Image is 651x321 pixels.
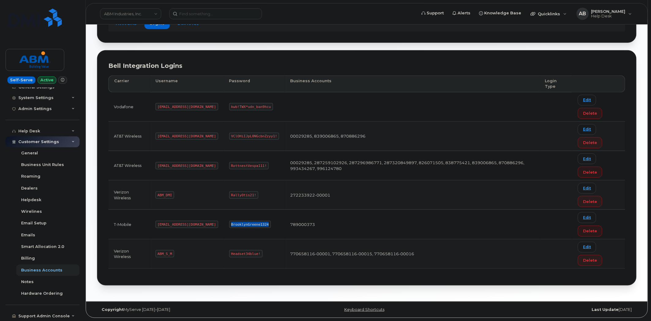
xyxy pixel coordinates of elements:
[108,122,150,151] td: AT&T Wireless
[592,307,619,312] strong: Last Update
[285,76,540,92] th: Business Accounts
[229,221,271,228] code: BrooklynGreene1324
[108,151,150,180] td: AT&T Wireless
[229,162,269,169] code: RottnestVespa111!
[224,76,285,92] th: Password
[572,8,636,20] div: Alex Bradshaw
[538,11,560,16] span: Quicklinks
[583,140,597,146] span: Delete
[578,255,602,266] button: Delete
[108,210,150,239] td: T-Mobile
[583,257,597,263] span: Delete
[285,239,540,269] td: 770658116-00001, 770658116-00015, 770658116-00016
[108,92,150,122] td: Vodafone
[229,250,263,257] code: Headset34blue!
[578,183,596,194] a: Edit
[100,8,161,19] a: ABM Industries, Inc.
[229,103,273,110] code: kwb!TWX*udn_ban9hcu
[229,133,279,140] code: VClOHiIJpL0NGcbnZzyy1!
[475,7,526,19] a: Knowledge Base
[97,307,277,312] div: MyServe [DATE]–[DATE]
[169,8,262,19] input: Find something...
[102,307,124,312] strong: Copyright
[155,250,174,257] code: ABM_S_M
[457,307,637,312] div: [DATE]
[108,76,150,92] th: Carrier
[578,153,596,164] a: Edit
[578,196,602,207] button: Delete
[229,191,258,199] code: RallyOtis21!
[108,61,625,70] div: Bell Integration Logins
[417,7,448,19] a: Support
[540,76,572,92] th: Login Type
[578,212,596,223] a: Edit
[583,169,597,175] span: Delete
[427,10,444,16] span: Support
[344,307,384,312] a: Keyboard Shortcuts
[155,191,174,199] code: ABM_DMI
[583,228,597,234] span: Delete
[583,110,597,116] span: Delete
[285,180,540,210] td: 272233922-00001
[591,9,626,14] span: [PERSON_NAME]
[578,167,602,178] button: Delete
[108,180,150,210] td: Verizon Wireless
[579,10,586,17] span: AB
[285,210,540,239] td: 789000373
[285,151,540,180] td: 00029285, 287259102926, 287296986771, 287320849897, 826071505, 838775421, 839006865, 870886296, 9...
[155,162,218,169] code: [EMAIL_ADDRESS][DOMAIN_NAME]
[285,122,540,151] td: 00029285, 839006865, 870886296
[578,137,602,148] button: Delete
[591,14,626,19] span: Help Desk
[458,10,471,16] span: Alerts
[583,199,597,205] span: Delete
[155,103,218,110] code: [EMAIL_ADDRESS][DOMAIN_NAME]
[485,10,522,16] span: Knowledge Base
[155,221,218,228] code: [EMAIL_ADDRESS][DOMAIN_NAME]
[578,124,596,135] a: Edit
[108,239,150,269] td: Verizon Wireless
[578,95,596,105] a: Edit
[150,76,224,92] th: Username
[155,133,218,140] code: [EMAIL_ADDRESS][DOMAIN_NAME]
[448,7,475,19] a: Alerts
[526,8,571,20] div: Quicklinks
[578,226,602,237] button: Delete
[578,108,602,119] button: Delete
[578,242,596,253] a: Edit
